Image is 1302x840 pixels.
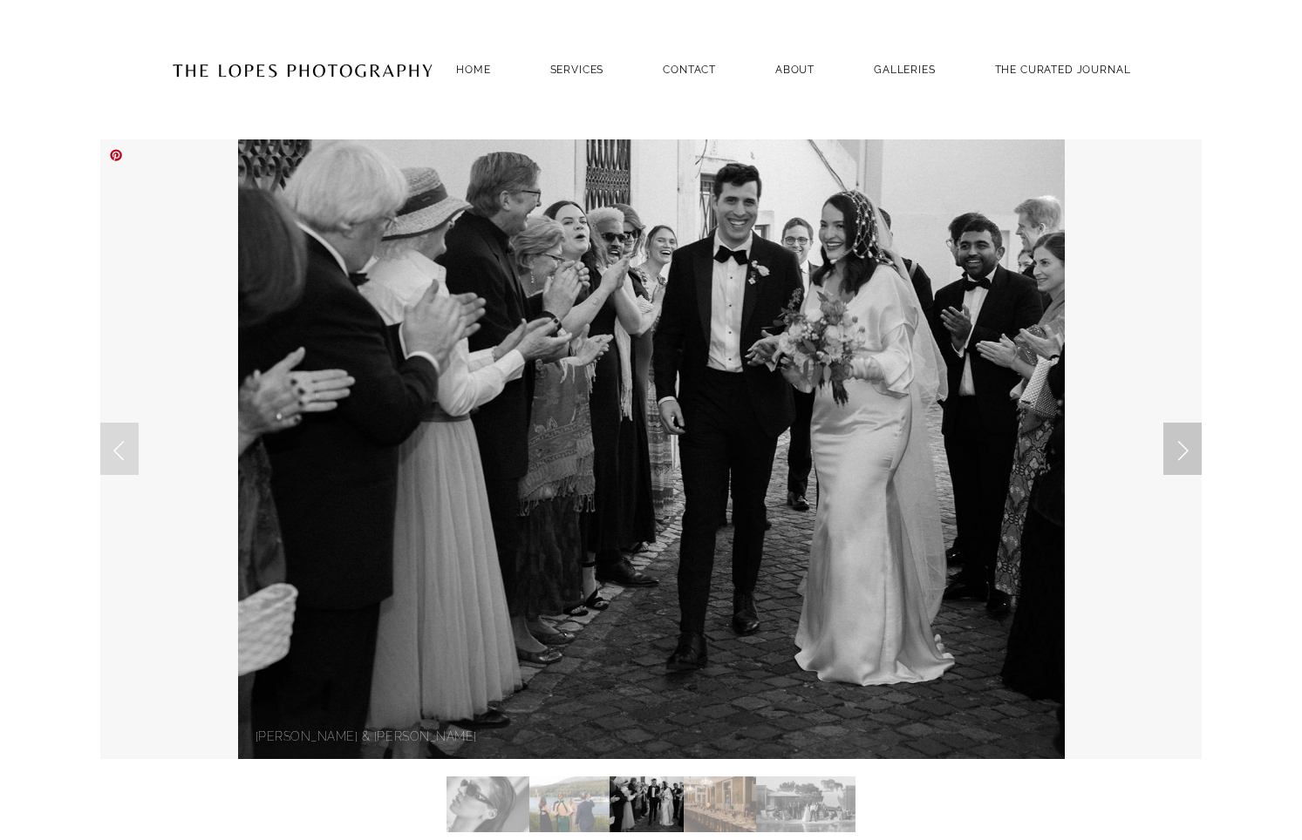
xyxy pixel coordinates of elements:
[1163,423,1202,475] a: Next Slide
[529,776,609,832] img: Slide 2
[995,58,1131,81] a: THE CURATED JOURNAL
[550,64,604,76] a: SERVICES
[610,776,684,832] img: Slide 3
[100,423,139,475] a: Previous Slide
[256,728,1047,746] p: [PERSON_NAME] & [PERSON_NAME]
[775,58,815,81] a: ABOUT
[663,58,716,81] a: Contact
[684,776,756,832] img: Slide 4
[172,27,433,112] img: Portugal Wedding Photographer | The Lopes Photography
[446,776,530,832] img: Slide 1
[109,148,123,162] a: Pin it!
[238,139,1065,759] img: CATHERINE &amp; THEODORE
[874,58,936,81] a: GALLERIES
[756,776,856,832] img: Slide 5
[456,58,490,81] a: Home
